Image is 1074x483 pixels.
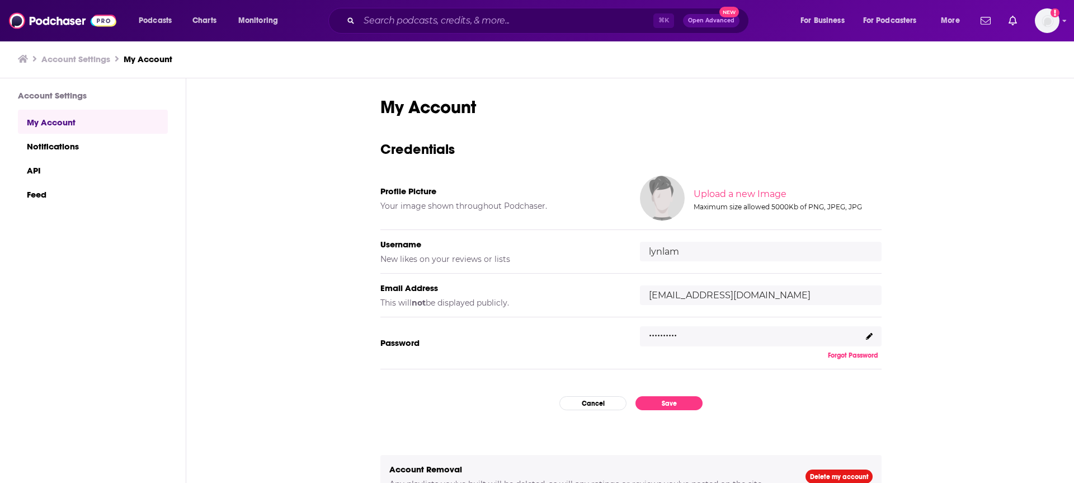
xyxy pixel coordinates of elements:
[18,90,168,101] h3: Account Settings
[139,13,172,29] span: Podcasts
[380,254,622,264] h5: New likes on your reviews or lists
[653,13,674,28] span: ⌘ K
[941,13,960,29] span: More
[559,396,626,410] button: Cancel
[185,12,223,30] a: Charts
[18,134,168,158] a: Notifications
[863,13,917,29] span: For Podcasters
[412,298,426,308] b: not
[9,10,116,31] img: Podchaser - Follow, Share and Rate Podcasts
[124,54,172,64] a: My Account
[18,182,168,206] a: Feed
[976,11,995,30] a: Show notifications dropdown
[640,242,882,261] input: username
[380,239,622,250] h5: Username
[380,337,622,348] h5: Password
[800,13,845,29] span: For Business
[1035,8,1059,33] span: Logged in as lynlam
[238,13,278,29] span: Monitoring
[683,14,739,27] button: Open AdvancedNew
[380,283,622,293] h5: Email Address
[230,12,293,30] button: open menu
[793,12,859,30] button: open menu
[389,464,788,475] h5: Account Removal
[380,201,622,211] h5: Your image shown throughout Podchaser.
[41,54,110,64] a: Account Settings
[380,298,622,308] h5: This will be displayed publicly.
[825,351,882,360] button: Forgot Password
[1051,8,1059,17] svg: Add a profile image
[380,140,882,158] h3: Credentials
[380,186,622,196] h5: Profile Picture
[131,12,186,30] button: open menu
[339,8,760,34] div: Search podcasts, credits, & more...
[933,12,974,30] button: open menu
[359,12,653,30] input: Search podcasts, credits, & more...
[18,158,168,182] a: API
[688,18,734,24] span: Open Advanced
[640,176,685,221] img: Your profile image
[694,203,879,211] div: Maximum size allowed 5000Kb of PNG, JPEG, JPG
[1035,8,1059,33] button: Show profile menu
[649,323,677,340] p: ..........
[1035,8,1059,33] img: User Profile
[380,96,882,118] h1: My Account
[856,12,933,30] button: open menu
[18,110,168,134] a: My Account
[1004,11,1021,30] a: Show notifications dropdown
[635,396,703,410] button: Save
[640,285,882,305] input: email
[192,13,216,29] span: Charts
[719,7,739,17] span: New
